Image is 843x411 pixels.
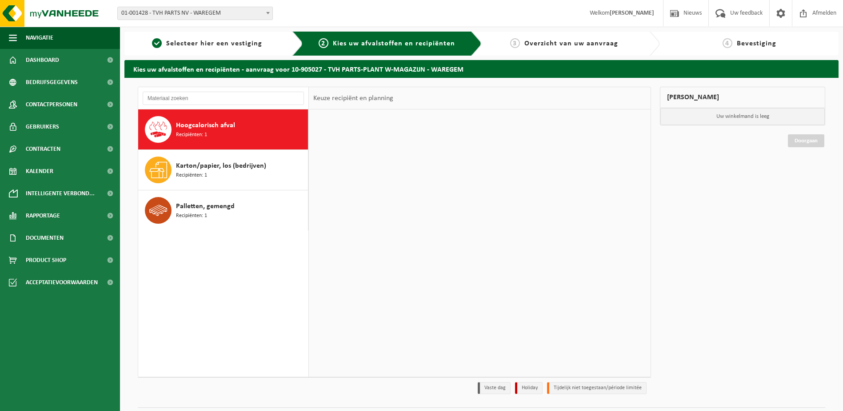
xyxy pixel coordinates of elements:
span: Palletten, gemengd [176,201,235,212]
span: Overzicht van uw aanvraag [524,40,618,47]
span: Dashboard [26,49,59,71]
span: Gebruikers [26,116,59,138]
span: Product Shop [26,249,66,271]
li: Tijdelijk niet toegestaan/période limitée [547,382,647,394]
span: 4 [723,38,732,48]
h2: Kies uw afvalstoffen en recipiënten - aanvraag voor 10-905027 - TVH PARTS-PLANT W-MAGAZIJN - WAREGEM [124,60,839,77]
button: Palletten, gemengd Recipiënten: 1 [138,190,308,230]
span: 3 [510,38,520,48]
span: 01-001428 - TVH PARTS NV - WAREGEM [118,7,272,20]
span: Kalender [26,160,53,182]
span: Recipiënten: 1 [176,171,207,180]
span: Documenten [26,227,64,249]
span: Acceptatievoorwaarden [26,271,98,294]
span: Kies uw afvalstoffen en recipiënten [333,40,455,47]
span: Recipiënten: 1 [176,212,207,220]
span: Bedrijfsgegevens [26,71,78,93]
li: Holiday [515,382,543,394]
button: Karton/papier, los (bedrijven) Recipiënten: 1 [138,150,308,190]
button: Hoogcalorisch afval Recipiënten: 1 [138,109,308,150]
strong: [PERSON_NAME] [610,10,654,16]
span: 2 [319,38,328,48]
a: Doorgaan [788,134,824,147]
a: 1Selecteer hier een vestiging [129,38,285,49]
span: Recipiënten: 1 [176,131,207,139]
input: Materiaal zoeken [143,92,304,105]
div: [PERSON_NAME] [660,87,825,108]
p: Uw winkelmand is leeg [660,108,825,125]
span: Contracten [26,138,60,160]
span: 01-001428 - TVH PARTS NV - WAREGEM [117,7,273,20]
span: Navigatie [26,27,53,49]
li: Vaste dag [478,382,511,394]
span: Bevestiging [737,40,776,47]
span: Intelligente verbond... [26,182,95,205]
span: 1 [152,38,162,48]
span: Selecteer hier een vestiging [166,40,262,47]
span: Karton/papier, los (bedrijven) [176,161,266,171]
span: Rapportage [26,205,60,227]
div: Keuze recipiënt en planning [309,87,398,109]
span: Contactpersonen [26,93,77,116]
span: Hoogcalorisch afval [176,120,235,131]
